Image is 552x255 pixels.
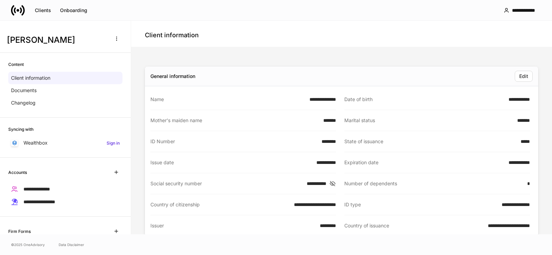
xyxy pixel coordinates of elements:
h6: Firm Forms [8,228,31,235]
p: Documents [11,87,37,94]
a: Changelog [8,97,122,109]
div: Issuer [150,222,316,229]
div: Marital status [344,117,513,124]
button: Edit [515,71,533,82]
p: Client information [11,75,50,81]
div: Number of dependents [344,180,523,187]
h6: Sign in [107,140,120,146]
a: WealthboxSign in [8,137,122,149]
p: Changelog [11,99,36,106]
h6: Accounts [8,169,27,176]
button: Onboarding [56,5,92,16]
div: State of issuance [344,138,516,145]
div: Name [150,96,305,103]
h6: Content [8,61,24,68]
div: General information [150,73,195,80]
div: Date of birth [344,96,504,103]
div: Onboarding [60,8,87,13]
h6: Syncing with [8,126,33,133]
div: Country of issuance [344,222,484,229]
h4: Client information [145,31,199,39]
div: Mother's maiden name [150,117,319,124]
div: Expiration date [344,159,504,166]
span: © 2025 OneAdvisory [11,242,45,247]
button: Clients [30,5,56,16]
div: Social security number [150,180,303,187]
p: Wealthbox [23,139,48,146]
div: Issue date [150,159,312,166]
a: Client information [8,72,122,84]
a: Data Disclaimer [59,242,84,247]
div: Edit [519,74,528,79]
div: Country of citizenship [150,201,290,208]
div: ID type [344,201,497,208]
h3: [PERSON_NAME] [7,35,107,46]
div: Clients [35,8,51,13]
div: ID Number [150,138,317,145]
a: Documents [8,84,122,97]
